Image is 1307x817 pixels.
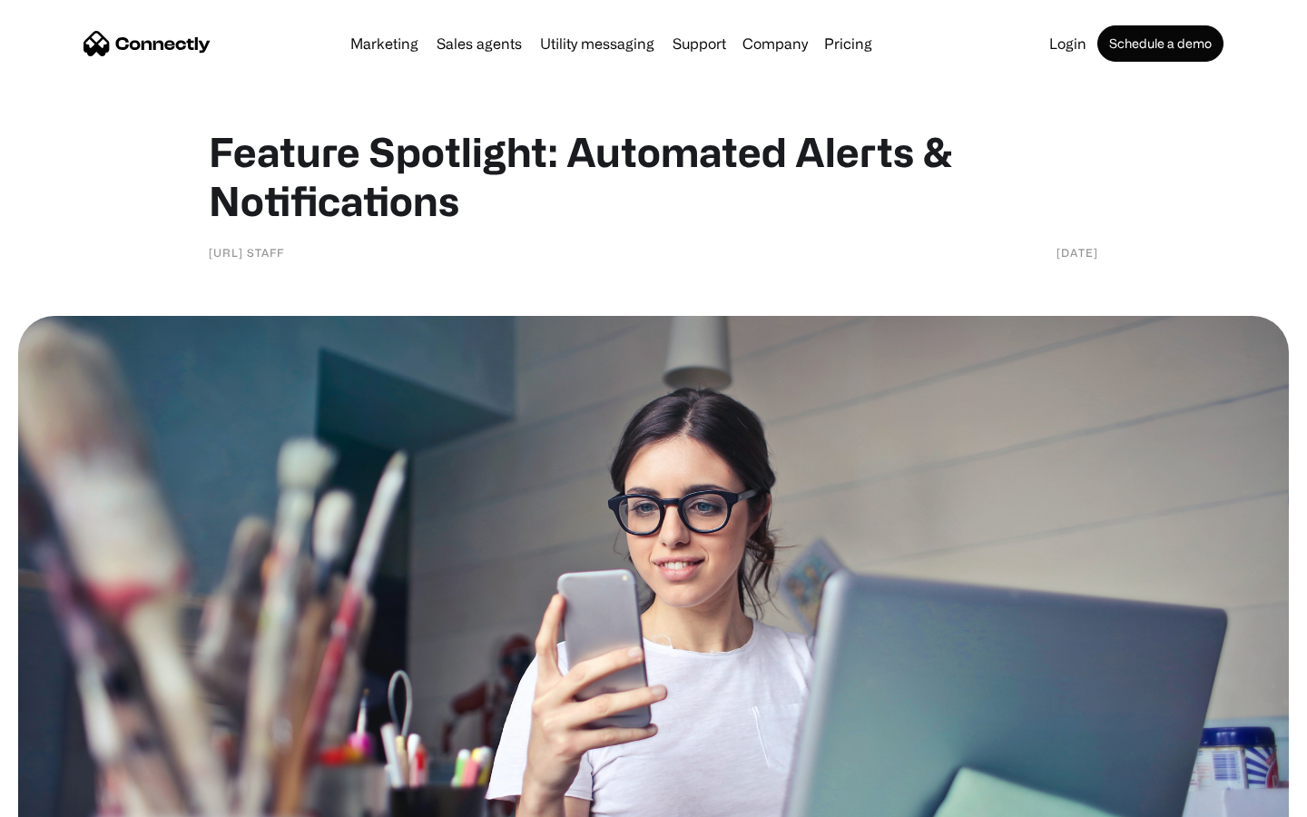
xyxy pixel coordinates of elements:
div: [DATE] [1056,243,1098,261]
a: Login [1042,36,1094,51]
a: Pricing [817,36,880,51]
a: Schedule a demo [1097,25,1223,62]
div: Company [742,31,808,56]
a: Sales agents [429,36,529,51]
div: [URL] staff [209,243,284,261]
a: Marketing [343,36,426,51]
a: Support [665,36,733,51]
a: Utility messaging [533,36,662,51]
ul: Language list [36,785,109,811]
aside: Language selected: English [18,785,109,811]
h1: Feature Spotlight: Automated Alerts & Notifications [209,127,1098,225]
